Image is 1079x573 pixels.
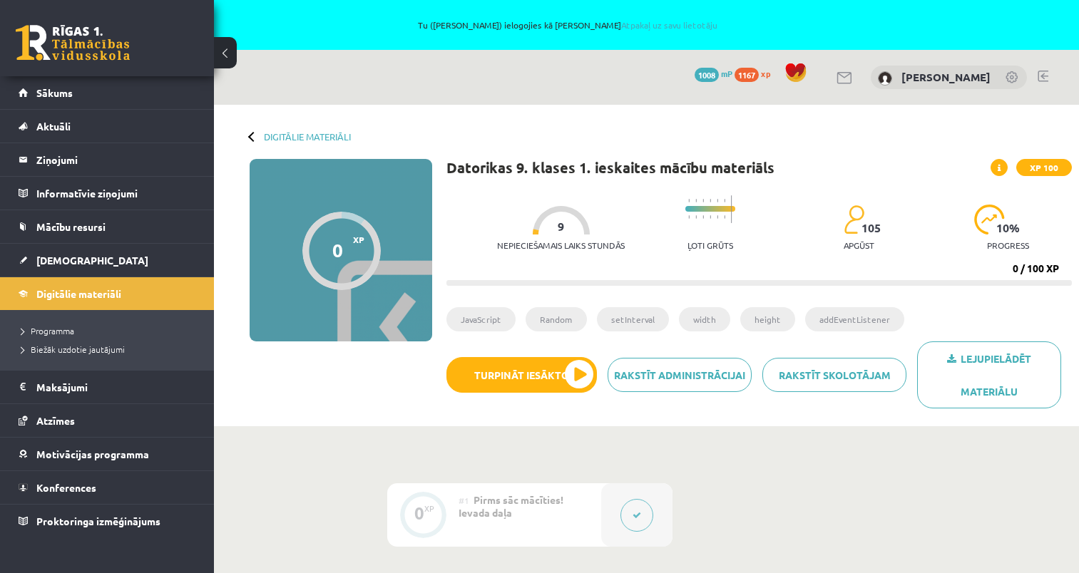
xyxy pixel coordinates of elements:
[861,222,881,234] span: 105
[724,215,725,219] img: icon-short-line-57e1e144782c952c97e751825c79c345078a6d821885a25fce030b3d8c18986b.svg
[987,240,1029,250] p: progress
[717,215,718,219] img: icon-short-line-57e1e144782c952c97e751825c79c345078a6d821885a25fce030b3d8c18986b.svg
[695,68,732,79] a: 1008 mP
[36,177,196,210] legend: Informatīvie ziņojumi
[332,239,343,261] div: 0
[19,143,196,176] a: Ziņojumi
[19,404,196,437] a: Atzīmes
[19,371,196,403] a: Maksājumi
[19,110,196,143] a: Aktuāli
[731,195,732,223] img: icon-long-line-d9ea69661e0d244f92f715978eff75569469978d946b2353a9bb055b3ed8787d.svg
[901,70,991,84] a: [PERSON_NAME]
[710,215,711,219] img: icon-short-line-57e1e144782c952c97e751825c79c345078a6d821885a25fce030b3d8c18986b.svg
[353,234,364,244] span: XP
[36,448,149,460] span: Motivācijas programma
[446,307,516,331] li: JavaScript
[21,343,200,356] a: Biežāk uzdotie jautājumi
[761,68,770,79] span: xp
[36,254,148,267] span: [DEMOGRAPHIC_DATA]
[917,341,1061,408] a: Lejupielādēt materiālu
[19,244,196,277] a: [DEMOGRAPHIC_DATA]
[446,159,774,176] h1: Datorikas 9. klases 1. ieskaites mācību materiāls
[702,215,704,219] img: icon-short-line-57e1e144782c952c97e751825c79c345078a6d821885a25fce030b3d8c18986b.svg
[424,505,434,512] div: XP
[19,210,196,243] a: Mācību resursi
[721,68,732,79] span: mP
[710,199,711,202] img: icon-short-line-57e1e144782c952c97e751825c79c345078a6d821885a25fce030b3d8c18986b.svg
[21,324,200,337] a: Programma
[19,76,196,109] a: Sākums
[19,438,196,470] a: Motivācijas programma
[974,205,1005,234] img: icon-progress-161ccf0a02000e728c5f80fcf4c31c7af3da0e1684b2b1d7c360e028c24a22f1.svg
[878,71,892,86] img: Markuss Jahovičs
[740,307,795,331] li: height
[844,205,864,234] img: students-c634bb4e5e11cddfef0936a35e636f08e4e9abd3cc4e673bd6f9a4125e45ecb1.svg
[36,515,160,527] span: Proktoringa izmēģinājums
[526,307,587,331] li: Random
[459,495,469,506] span: #1
[695,215,697,219] img: icon-short-line-57e1e144782c952c97e751825c79c345078a6d821885a25fce030b3d8c18986b.svg
[21,344,125,355] span: Biežāk uzdotie jautājumi
[164,21,971,29] span: Tu ([PERSON_NAME]) ielogojies kā [PERSON_NAME]
[414,507,424,520] div: 0
[36,143,196,176] legend: Ziņojumi
[36,414,75,427] span: Atzīmes
[688,199,690,202] img: icon-short-line-57e1e144782c952c97e751825c79c345078a6d821885a25fce030b3d8c18986b.svg
[762,358,906,392] a: Rakstīt skolotājam
[844,240,874,250] p: apgūst
[695,199,697,202] img: icon-short-line-57e1e144782c952c97e751825c79c345078a6d821885a25fce030b3d8c18986b.svg
[36,86,73,99] span: Sākums
[608,358,752,392] a: Rakstīt administrācijai
[735,68,759,82] span: 1167
[996,222,1021,234] span: 10 %
[36,220,106,233] span: Mācību resursi
[805,307,904,331] li: addEventListener
[687,240,733,250] p: Ļoti grūts
[679,307,730,331] li: width
[717,199,718,202] img: icon-short-line-57e1e144782c952c97e751825c79c345078a6d821885a25fce030b3d8c18986b.svg
[21,325,74,336] span: Programma
[688,215,690,219] img: icon-short-line-57e1e144782c952c97e751825c79c345078a6d821885a25fce030b3d8c18986b.svg
[36,371,196,403] legend: Maksājumi
[36,481,96,494] span: Konferences
[621,19,717,31] a: Atpakaļ uz savu lietotāju
[702,199,704,202] img: icon-short-line-57e1e144782c952c97e751825c79c345078a6d821885a25fce030b3d8c18986b.svg
[446,357,597,393] button: Turpināt iesākto
[597,307,669,331] li: setInterval
[459,493,563,519] span: Pirms sāc mācīties! Ievada daļa
[558,220,564,233] span: 9
[1016,159,1072,176] span: XP 100
[497,240,625,250] p: Nepieciešamais laiks stundās
[19,471,196,504] a: Konferences
[19,177,196,210] a: Informatīvie ziņojumi
[264,131,351,142] a: Digitālie materiāli
[16,25,130,61] a: Rīgas 1. Tālmācības vidusskola
[19,505,196,537] a: Proktoringa izmēģinājums
[724,199,725,202] img: icon-short-line-57e1e144782c952c97e751825c79c345078a6d821885a25fce030b3d8c18986b.svg
[735,68,777,79] a: 1167 xp
[19,277,196,310] a: Digitālie materiāli
[695,68,719,82] span: 1008
[36,287,121,300] span: Digitālie materiāli
[36,120,71,133] span: Aktuāli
